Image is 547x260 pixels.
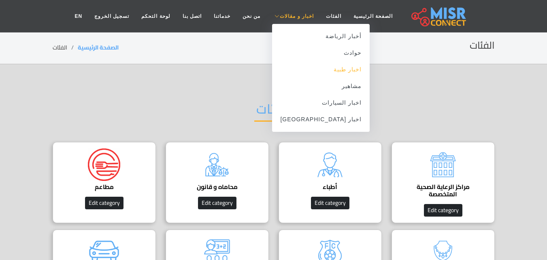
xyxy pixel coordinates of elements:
[424,204,462,217] button: Edit category
[161,142,274,223] a: محاماه و قانون Edit category
[272,61,370,78] a: اخبار طبية
[272,45,370,61] a: حوادث
[266,9,320,24] a: اخبار و مقالات
[78,42,119,53] a: الصفحة الرئيسية
[48,142,161,223] a: مطاعم Edit category
[314,148,346,181] img: xxDvte2rACURW4jjEBBw.png
[404,183,482,198] h4: مراكز الرعاية الصحية المتخصصة
[201,148,233,181] img: raD5cjLJU6v6RhuxWSJh.png
[198,197,236,209] button: Edit category
[411,6,466,26] img: main.misr_connect
[272,28,370,45] a: أخبار الرياضة
[272,95,370,111] a: اخبار السيارات
[347,9,399,24] a: الصفحة الرئيسية
[135,9,176,24] a: لوحة التحكم
[272,111,370,128] a: اخبار [GEOGRAPHIC_DATA]
[236,9,266,24] a: من نحن
[387,142,500,223] a: مراكز الرعاية الصحية المتخصصة Edit category
[311,197,349,209] button: Edit category
[85,197,123,209] button: Edit category
[53,43,78,52] li: الفئات
[291,183,369,191] h4: أطباء
[68,9,88,24] a: EN
[65,183,143,191] h4: مطاعم
[88,148,120,181] img: ikcDgTJSoSS2jJF2BPtA.png
[274,142,387,223] a: أطباء Edit category
[280,13,314,20] span: اخبار و مقالات
[88,9,135,24] a: تسجيل الخروج
[470,40,495,52] h2: الفئات
[272,78,370,95] a: مشاهير
[177,9,208,24] a: اتصل بنا
[178,183,256,191] h4: محاماه و قانون
[320,9,347,24] a: الفئات
[208,9,236,24] a: خدماتنا
[427,148,459,181] img: ocughcmPjrl8PQORMwSi.png
[254,101,293,122] h2: الفئات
